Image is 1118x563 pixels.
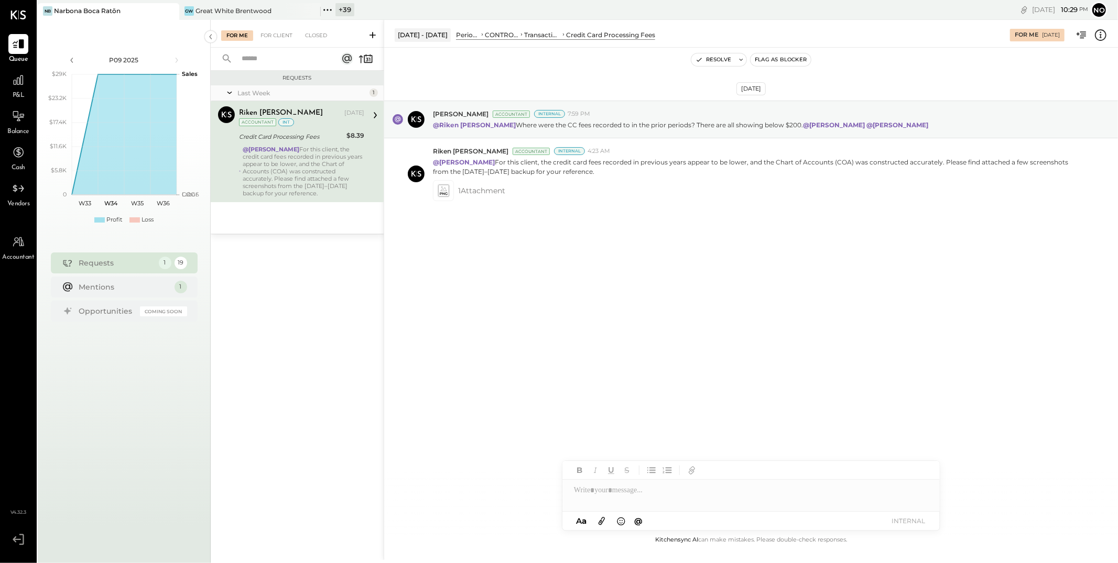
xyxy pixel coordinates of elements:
button: Add URL [685,463,699,477]
span: [PERSON_NAME] [433,109,489,118]
div: For this client, the credit card fees recorded in previous years appear to be lower, and the Char... [243,146,364,197]
text: $17.4K [49,118,67,126]
div: [DATE] - [DATE] [395,28,451,41]
button: Underline [604,463,618,477]
text: W36 [157,200,170,207]
div: Period P&L [456,30,480,39]
a: Accountant [1,232,36,262]
div: Mentions [79,282,169,292]
text: $23.2K [48,94,67,102]
span: 4:23 AM [588,147,610,156]
div: Internal [554,147,585,155]
div: [DATE] [1042,31,1060,39]
strong: @[PERSON_NAME] [243,146,299,153]
div: Accountant [239,118,276,126]
strong: @[PERSON_NAME] [866,121,928,129]
strong: @[PERSON_NAME] [803,121,865,129]
div: GW [184,6,194,16]
span: @ [635,516,643,526]
button: Bold [573,463,587,477]
span: a [582,516,587,526]
div: + 39 [335,3,354,16]
span: Queue [9,55,28,64]
div: 1 [175,281,187,293]
span: Balance [7,127,29,137]
text: $11.6K [50,142,67,150]
button: Aa [573,515,590,527]
div: CONTROLLABLE EXPENSES [485,30,519,39]
button: Strikethrough [620,463,634,477]
a: Cash [1,142,36,173]
a: Vendors [1,179,36,209]
text: W35 [131,200,144,207]
text: $29K [52,70,67,78]
span: 7:59 PM [568,110,590,118]
div: Coming Soon [140,306,187,316]
a: Balance [1,106,36,137]
div: Credit Card Processing Fees [566,30,655,39]
div: [DATE] [344,109,364,117]
div: [DATE] [736,82,766,95]
p: Where were the CC fees recorded to in the prior periods? There are all showing below $200. [433,120,930,129]
div: Loss [142,216,154,224]
div: For Me [221,30,253,41]
button: No [1091,2,1108,18]
button: Unordered List [645,463,658,477]
span: Cash [12,163,25,173]
div: Internal [534,110,565,118]
div: NB [43,6,52,16]
div: $8.39 [346,130,364,141]
span: Accountant [3,253,35,262]
div: Riken [PERSON_NAME] [239,108,323,118]
text: Sales [182,70,198,78]
span: Riken [PERSON_NAME] [433,147,508,156]
div: For Me [1015,31,1038,39]
div: 1 [159,257,171,269]
div: For Client [255,30,298,41]
div: 19 [175,257,187,269]
div: int [278,118,294,126]
span: 1 Attachment [458,180,505,201]
div: Great White Brentwood [196,6,272,15]
div: Opportunities [79,306,135,316]
div: Accountant [493,111,530,118]
div: Closed [300,30,332,41]
div: Profit [106,216,122,224]
text: W33 [79,200,91,207]
div: Last Week [237,89,367,97]
button: Resolve [691,53,735,66]
button: @ [632,514,646,527]
div: [DATE] [1032,5,1088,15]
button: Italic [589,463,602,477]
text: 0 [63,191,67,198]
div: copy link [1019,4,1029,15]
div: Requests [216,74,378,82]
a: Queue [1,34,36,64]
div: Requests [79,258,154,268]
button: Flag as Blocker [751,53,811,66]
text: W34 [104,200,118,207]
div: Credit Card Processing Fees [239,131,343,142]
div: 1 [370,89,378,97]
p: For this client, the credit card fees recorded in previous years appear to be lower, and the Char... [433,158,1076,175]
button: Ordered List [660,463,674,477]
div: Accountant [513,148,550,155]
div: P09 2025 [80,56,169,64]
a: P&L [1,70,36,101]
div: Transaction Related Expenses [524,30,561,39]
text: $5.8K [51,167,67,174]
span: Vendors [7,200,30,209]
text: Labor [182,191,198,198]
strong: @Riken [PERSON_NAME] [433,121,516,129]
span: P&L [13,91,25,101]
button: INTERNAL [887,514,929,528]
div: Narbona Boca Ratōn [54,6,121,15]
strong: @[PERSON_NAME] [433,158,495,166]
